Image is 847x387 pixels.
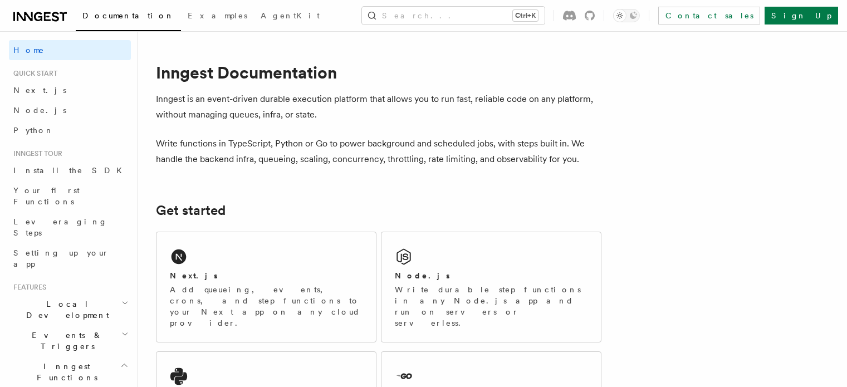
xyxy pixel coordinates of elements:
[170,270,218,281] h2: Next.js
[9,80,131,100] a: Next.js
[82,11,174,20] span: Documentation
[76,3,181,31] a: Documentation
[13,248,109,268] span: Setting up your app
[156,91,601,123] p: Inngest is an event-driven durable execution platform that allows you to run fast, reliable code ...
[9,298,121,321] span: Local Development
[9,40,131,60] a: Home
[381,232,601,342] a: Node.jsWrite durable step functions in any Node.js app and run on servers or serverless.
[156,203,226,218] a: Get started
[9,149,62,158] span: Inngest tour
[9,361,120,383] span: Inngest Functions
[658,7,760,25] a: Contact sales
[513,10,538,21] kbd: Ctrl+K
[156,62,601,82] h1: Inngest Documentation
[9,325,131,356] button: Events & Triggers
[13,45,45,56] span: Home
[13,86,66,95] span: Next.js
[9,120,131,140] a: Python
[9,212,131,243] a: Leveraging Steps
[13,217,107,237] span: Leveraging Steps
[9,160,131,180] a: Install the SDK
[9,330,121,352] span: Events & Triggers
[13,126,54,135] span: Python
[254,3,326,30] a: AgentKit
[395,270,450,281] h2: Node.js
[9,180,131,212] a: Your first Functions
[9,294,131,325] button: Local Development
[362,7,545,25] button: Search...Ctrl+K
[9,100,131,120] a: Node.js
[9,243,131,274] a: Setting up your app
[188,11,247,20] span: Examples
[156,136,601,167] p: Write functions in TypeScript, Python or Go to power background and scheduled jobs, with steps bu...
[13,106,66,115] span: Node.js
[156,232,376,342] a: Next.jsAdd queueing, events, crons, and step functions to your Next app on any cloud provider.
[9,69,57,78] span: Quick start
[613,9,640,22] button: Toggle dark mode
[13,186,80,206] span: Your first Functions
[9,283,46,292] span: Features
[181,3,254,30] a: Examples
[765,7,838,25] a: Sign Up
[13,166,129,175] span: Install the SDK
[170,284,363,329] p: Add queueing, events, crons, and step functions to your Next app on any cloud provider.
[261,11,320,20] span: AgentKit
[395,284,587,329] p: Write durable step functions in any Node.js app and run on servers or serverless.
